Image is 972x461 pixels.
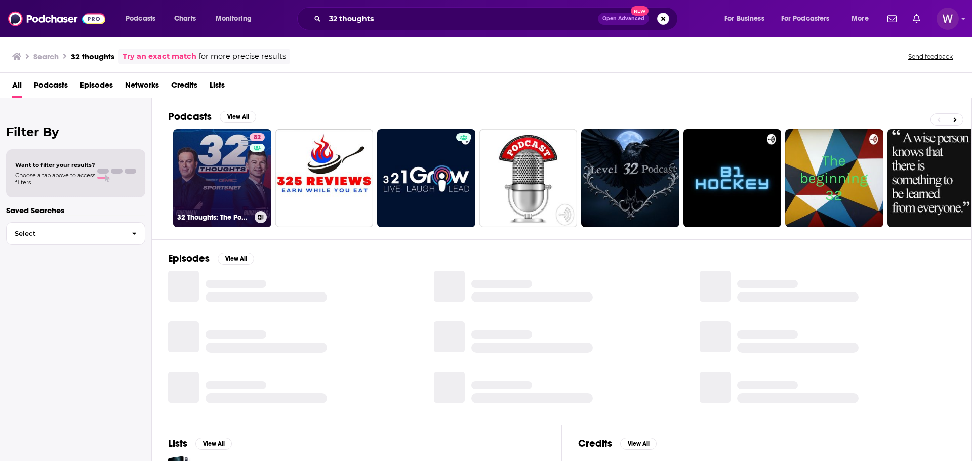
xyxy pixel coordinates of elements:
[168,11,202,27] a: Charts
[598,13,649,25] button: Open AdvancedNew
[168,110,256,123] a: PodcastsView All
[905,52,956,61] button: Send feedback
[80,77,113,98] a: Episodes
[631,6,649,16] span: New
[6,124,145,139] h2: Filter By
[173,129,271,227] a: 8232 Thoughts: The Podcast
[12,77,22,98] a: All
[123,51,196,62] a: Try an exact match
[578,437,612,450] h2: Credits
[325,11,598,27] input: Search podcasts, credits, & more...
[937,8,959,30] img: User Profile
[6,222,145,245] button: Select
[775,11,844,27] button: open menu
[210,77,225,98] a: Lists
[254,133,261,143] span: 82
[118,11,169,27] button: open menu
[724,12,764,26] span: For Business
[71,52,114,61] h3: 32 thoughts
[216,12,252,26] span: Monitoring
[168,110,212,123] h2: Podcasts
[909,10,924,27] a: Show notifications dropdown
[209,11,265,27] button: open menu
[602,16,644,21] span: Open Advanced
[7,230,124,237] span: Select
[578,437,657,450] a: CreditsView All
[717,11,777,27] button: open menu
[307,7,687,30] div: Search podcasts, credits, & more...
[198,51,286,62] span: for more precise results
[218,253,254,265] button: View All
[781,12,830,26] span: For Podcasters
[220,111,256,123] button: View All
[168,252,210,265] h2: Episodes
[15,172,95,186] span: Choose a tab above to access filters.
[195,438,232,450] button: View All
[15,161,95,169] span: Want to filter your results?
[177,213,251,222] h3: 32 Thoughts: The Podcast
[883,10,901,27] a: Show notifications dropdown
[171,77,197,98] a: Credits
[620,438,657,450] button: View All
[34,77,68,98] a: Podcasts
[250,133,265,141] a: 82
[174,12,196,26] span: Charts
[6,205,145,215] p: Saved Searches
[844,11,881,27] button: open menu
[125,77,159,98] a: Networks
[33,52,59,61] h3: Search
[852,12,869,26] span: More
[8,9,105,28] img: Podchaser - Follow, Share and Rate Podcasts
[168,252,254,265] a: EpisodesView All
[126,12,155,26] span: Podcasts
[937,8,959,30] span: Logged in as williammwhite
[168,437,232,450] a: ListsView All
[937,8,959,30] button: Show profile menu
[168,437,187,450] h2: Lists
